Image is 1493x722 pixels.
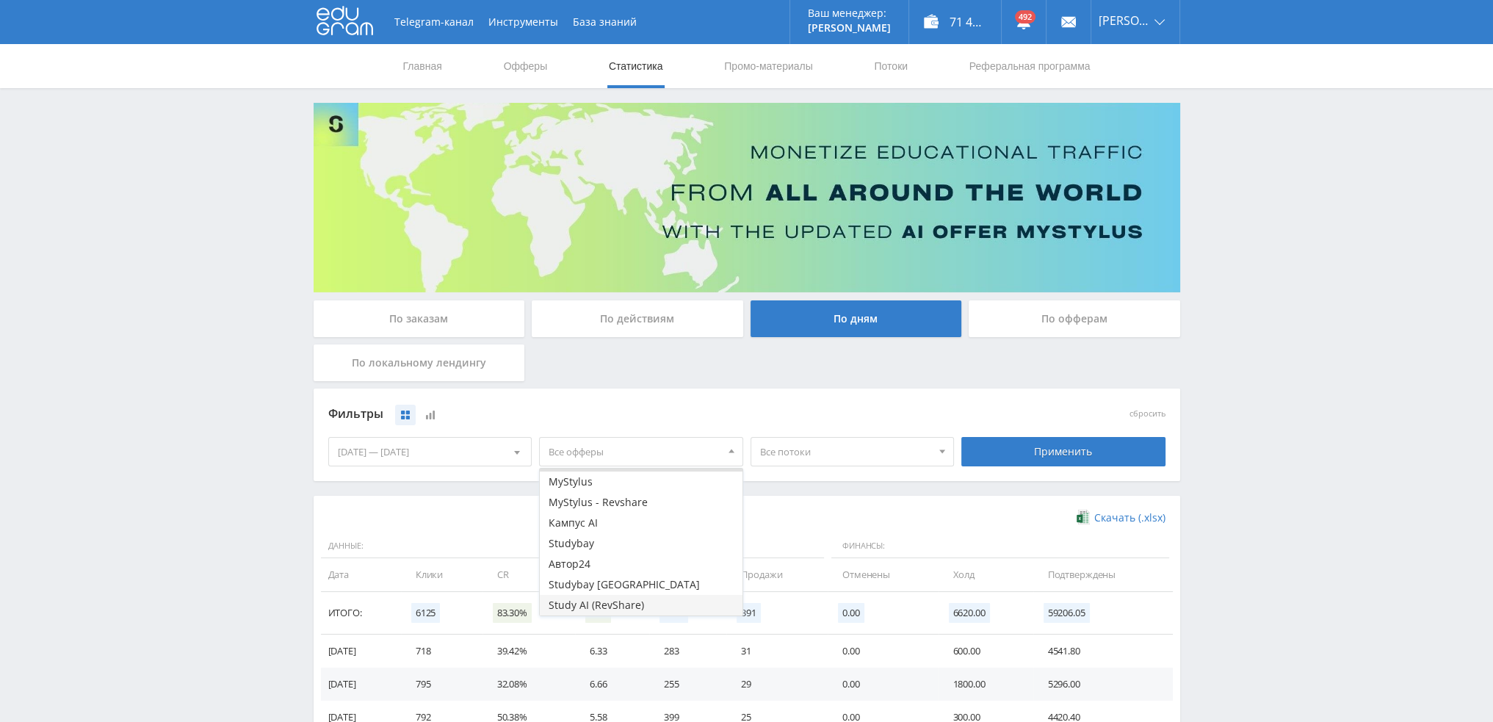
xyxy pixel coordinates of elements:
td: 0.00 [828,635,938,668]
img: Banner [314,103,1180,292]
span: 0.00 [838,603,864,623]
button: Автор24 [540,554,742,574]
span: Данные: [321,534,646,559]
td: 39.42% [482,635,575,668]
td: 5296.00 [1033,668,1173,701]
td: Холд [939,558,1033,591]
div: [DATE] — [DATE] [329,438,532,466]
span: 391 [737,603,761,623]
div: По заказам [314,300,525,337]
button: Studybay [540,533,742,554]
a: Главная [402,44,444,88]
button: сбросить [1129,409,1165,419]
td: Клики [401,558,482,591]
td: 255 [649,668,726,701]
td: 29 [726,668,828,701]
p: Ваш менеджер: [808,7,891,19]
button: MyStylus [540,472,742,492]
td: [DATE] [321,635,401,668]
button: Studybay [GEOGRAPHIC_DATA] [540,574,742,595]
span: 83.30% [493,603,532,623]
span: Все офферы [549,438,720,466]
button: MyStylus - Revshare [540,492,742,513]
td: 6.66 [575,668,649,701]
div: По офферам [969,300,1180,337]
td: CR [482,558,575,591]
td: 6.33 [575,635,649,668]
div: По локальному лендингу [314,344,525,381]
td: Продажи [726,558,828,591]
span: 6620.00 [949,603,990,623]
span: 59206.05 [1044,603,1090,623]
span: Финансы: [831,534,1168,559]
td: 0.00 [828,668,938,701]
a: Скачать (.xlsx) [1077,510,1165,525]
span: [PERSON_NAME] [1099,15,1150,26]
td: 1800.00 [939,668,1033,701]
div: Применить [961,437,1165,466]
td: Итого: [321,592,401,635]
button: Study AI (RevShare) [540,595,742,615]
td: Подтверждены [1033,558,1173,591]
td: Дата [321,558,401,591]
td: 718 [401,635,482,668]
div: По дням [751,300,962,337]
td: 795 [401,668,482,701]
img: xlsx [1077,510,1089,524]
a: Реферальная программа [968,44,1092,88]
a: Офферы [502,44,549,88]
span: 6125 [411,603,440,623]
button: Кампус AI [540,513,742,533]
td: 283 [649,635,726,668]
a: Статистика [607,44,665,88]
td: [DATE] [321,668,401,701]
td: 32.08% [482,668,575,701]
span: Скачать (.xlsx) [1094,512,1165,524]
p: [PERSON_NAME] [808,22,891,34]
td: 31 [726,635,828,668]
a: Промо-материалы [723,44,814,88]
td: 600.00 [939,635,1033,668]
div: Фильтры [328,403,955,425]
div: По действиям [532,300,743,337]
span: Все потоки [760,438,932,466]
a: Потоки [872,44,909,88]
td: Отменены [828,558,938,591]
td: 4541.80 [1033,635,1173,668]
